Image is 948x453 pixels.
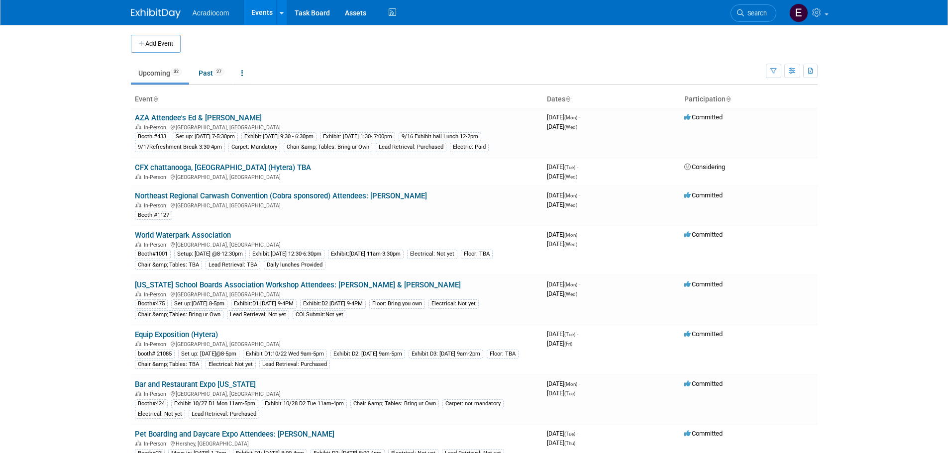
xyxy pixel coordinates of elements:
div: Booth #1127 [135,211,172,220]
div: Lead Retrieval: Purchased [189,410,259,419]
img: In-Person Event [135,391,141,396]
span: (Wed) [564,174,577,180]
span: (Fri) [564,341,572,347]
div: Booth#475 [135,299,168,308]
a: AZA Attendee's Ed & [PERSON_NAME] [135,113,262,122]
span: (Mon) [564,381,577,387]
span: (Tue) [564,391,575,396]
div: booth# 21085 [135,350,175,359]
div: Chair &amp; Tables: TBA [135,261,202,270]
img: In-Person Event [135,341,141,346]
span: - [579,191,580,199]
div: Electrical: Not yet [135,410,185,419]
span: Committed [684,191,723,199]
div: Set up: [DATE] 7-5:30pm [173,132,238,141]
span: In-Person [144,391,169,397]
span: [DATE] [547,290,577,297]
span: [DATE] [547,330,578,338]
div: Floor: Bring you own [369,299,425,308]
span: (Tue) [564,332,575,337]
span: Committed [684,280,723,288]
span: (Tue) [564,431,575,437]
span: (Thu) [564,441,575,446]
div: Exhibit 10/28 D2 Tue 11am-4pm [262,399,347,408]
img: In-Person Event [135,242,141,247]
div: Exhibit:D1 [DATE] 9-4PM [231,299,297,308]
span: (Wed) [564,242,577,247]
div: Exhibit 10/27 D1 Mon 11am-5pm [171,399,258,408]
span: - [579,280,580,288]
a: Pet Boarding and Daycare Expo Attendees: [PERSON_NAME] [135,430,334,439]
span: - [579,231,580,238]
span: In-Person [144,202,169,209]
div: COI Submit:Not yet [293,310,346,319]
div: Exhibit:[DATE] 11am-3:30pm [328,250,404,259]
span: - [577,163,578,171]
div: Exhibit:[DATE] 9:30 - 6:30pm [241,132,316,141]
div: [GEOGRAPHIC_DATA], [GEOGRAPHIC_DATA] [135,240,539,248]
div: Lead Retrieval: Purchased [376,143,446,152]
th: Dates [543,91,680,108]
a: Northeast Regional Carwash Convention (Cobra sponsored) Attendees: [PERSON_NAME] [135,191,427,200]
div: Lead Retrieval: Not yet [227,310,289,319]
div: Booth #433 [135,132,169,141]
div: Exhibit D1:10/22 Wed 9am-5pm [243,350,327,359]
a: Past27 [191,64,232,83]
span: - [579,380,580,387]
div: Chair &amp; Tables: Bring ur Own [284,143,372,152]
div: [GEOGRAPHIC_DATA], [GEOGRAPHIC_DATA] [135,389,539,397]
img: In-Person Event [135,291,141,296]
span: In-Person [144,174,169,181]
span: - [577,330,578,338]
span: Search [744,9,767,17]
span: [DATE] [547,201,577,208]
th: Event [131,91,543,108]
span: [DATE] [547,340,572,347]
div: Exhibit: [DATE] 1:30- 7:00pm [320,132,395,141]
div: Electrical: Not yet [407,250,457,259]
div: Setup: [DATE] @8-12:30pm [174,250,246,259]
span: (Wed) [564,202,577,208]
div: Exhibit:[DATE] 12:30-6:30pm [249,250,324,259]
div: Set up: [DATE]@8-5pm [178,350,239,359]
img: In-Person Event [135,441,141,446]
img: Elizabeth Martinez [789,3,808,22]
span: In-Person [144,441,169,447]
a: Equip Exposition (Hytera) [135,330,218,339]
span: [DATE] [547,173,577,180]
div: Carpet: not mandatory [442,399,504,408]
div: Floor: TBA [461,250,493,259]
span: In-Person [144,242,169,248]
div: [GEOGRAPHIC_DATA], [GEOGRAPHIC_DATA] [135,201,539,209]
span: In-Person [144,291,169,298]
span: - [579,113,580,121]
div: Booth#1001 [135,250,171,259]
a: Upcoming32 [131,64,189,83]
img: ExhibitDay [131,8,181,18]
span: Committed [684,231,723,238]
span: [DATE] [547,191,580,199]
span: (Wed) [564,291,577,297]
a: Sort by Start Date [565,95,570,103]
span: In-Person [144,124,169,131]
th: Participation [680,91,818,108]
span: Committed [684,380,723,387]
div: Chair &amp; Tables: Bring ur Own [350,399,439,408]
div: [GEOGRAPHIC_DATA], [GEOGRAPHIC_DATA] [135,290,539,298]
div: [GEOGRAPHIC_DATA], [GEOGRAPHIC_DATA] [135,340,539,348]
img: In-Person Event [135,202,141,207]
span: 27 [213,68,224,76]
img: In-Person Event [135,124,141,129]
span: [DATE] [547,123,577,130]
span: [DATE] [547,113,580,121]
span: Committed [684,113,723,121]
div: Lead Retrieval: TBA [206,261,260,270]
span: [DATE] [547,430,578,437]
div: Chair &amp; Tables: Bring ur Own [135,310,223,319]
div: Exhibit D2: [DATE] 9am-5pm [330,350,405,359]
span: [DATE] [547,280,580,288]
span: (Mon) [564,282,577,287]
div: 9/17Refreshment Break 3:30-4pm [135,143,225,152]
span: [DATE] [547,240,577,248]
div: Hershey, [GEOGRAPHIC_DATA] [135,439,539,447]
